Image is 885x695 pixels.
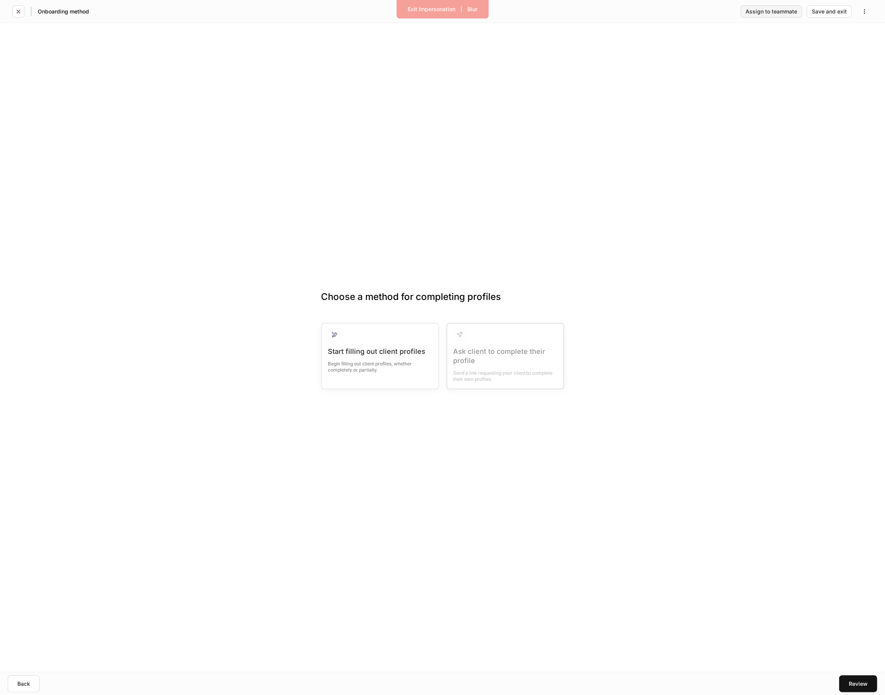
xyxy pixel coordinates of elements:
button: Review [839,675,877,692]
button: Blur [462,3,482,15]
div: Assign to teammate [746,9,797,14]
button: Assign to teammate [741,5,802,18]
div: Exit Impersonation [408,7,455,12]
div: Save and exit [812,9,847,14]
div: Back [17,681,30,687]
h5: Onboarding method [38,8,89,15]
button: Save and exit [807,5,852,18]
div: Review [849,681,868,687]
div: Blur [467,7,477,12]
button: Back [8,675,40,692]
div: Start filling out client profiles [328,347,432,356]
h3: Choose a method for completing profiles [321,291,564,315]
button: Exit Impersonation [403,3,460,15]
div: Begin filling out client profiles, whether completely or partially. [328,356,432,373]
